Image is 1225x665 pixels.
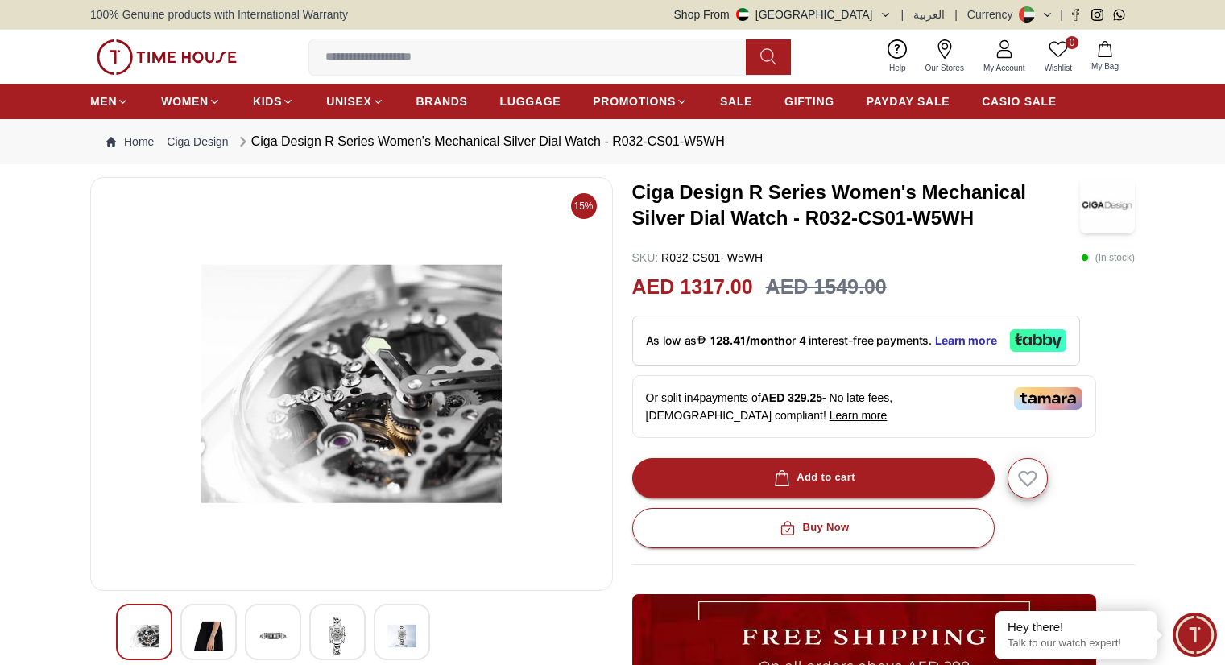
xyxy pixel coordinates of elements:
span: UNISEX [326,93,371,109]
div: Chat Widget [1173,613,1217,657]
span: WOMEN [161,93,209,109]
a: Whatsapp [1113,9,1125,21]
span: Learn more [830,409,888,422]
img: Ciga Design R Series Women's Mechanical Silver Dial Watch - R032-CS01-W5WH [194,617,223,655]
p: Talk to our watch expert! [1008,637,1144,651]
span: Our Stores [919,62,970,74]
a: CASIO SALE [982,87,1057,116]
div: Ciga Design R Series Women's Mechanical Silver Dial Watch - R032-CS01-W5WH [235,132,725,151]
h2: AED 1317.00 [632,272,753,303]
span: CASIO SALE [982,93,1057,109]
span: KIDS [253,93,282,109]
img: Ciga Design R Series Women's Mechanical Silver Dial Watch - R032-CS01-W5WH [1080,177,1135,233]
span: My Bag [1085,60,1125,72]
span: LUGGAGE [500,93,561,109]
a: PAYDAY SALE [867,87,950,116]
span: PAYDAY SALE [867,93,950,109]
a: KIDS [253,87,294,116]
span: 0 [1066,36,1078,49]
div: Or split in 4 payments of - No late fees, [DEMOGRAPHIC_DATA] compliant! [632,375,1096,438]
img: Ciga Design R Series Women's Mechanical Silver Dial Watch - R032-CS01-W5WH [323,617,352,655]
img: Ciga Design R Series Women's Mechanical Silver Dial Watch - R032-CS01-W5WH [387,617,416,655]
a: SALE [720,87,752,116]
span: | [954,6,958,23]
div: Add to cart [771,469,855,487]
span: SALE [720,93,752,109]
button: My Bag [1082,38,1128,76]
nav: Breadcrumb [90,119,1135,164]
img: United Arab Emirates [736,8,749,21]
h3: Ciga Design R Series Women's Mechanical Silver Dial Watch - R032-CS01-W5WH [632,180,1080,231]
span: AED 329.25 [761,391,822,404]
div: Currency [967,6,1020,23]
a: Facebook [1070,9,1082,21]
button: العربية [913,6,945,23]
a: 0Wishlist [1035,36,1082,77]
img: Ciga Design R Series Women's Mechanical Silver Dial Watch - R032-CS01-W5WH [259,617,288,655]
button: Buy Now [632,508,995,548]
p: ( In stock ) [1081,250,1135,266]
span: BRANDS [416,93,468,109]
a: LUGGAGE [500,87,561,116]
img: Ciga Design R Series Women's Mechanical Silver Dial Watch - R032-CS01-W5WH [130,617,159,655]
span: | [1060,6,1063,23]
a: PROMOTIONS [593,87,688,116]
span: Help [883,62,913,74]
p: R032-CS01- W5WH [632,250,764,266]
a: GIFTING [784,87,834,116]
img: ... [97,39,237,75]
div: Hey there! [1008,619,1144,635]
a: Help [879,36,916,77]
a: UNISEX [326,87,383,116]
a: WOMEN [161,87,221,116]
span: | [901,6,904,23]
a: Ciga Design [167,134,228,150]
a: Instagram [1091,9,1103,21]
a: Home [106,134,154,150]
div: Buy Now [776,518,849,537]
button: Shop From[GEOGRAPHIC_DATA] [674,6,892,23]
img: Tamara [1014,387,1082,410]
a: Our Stores [916,36,974,77]
img: Ciga Design R Series Women's Mechanical Silver Dial Watch - R032-CS01-W5WH [104,191,599,577]
span: GIFTING [784,93,834,109]
span: 15% [571,193,597,219]
span: 100% Genuine products with International Warranty [90,6,348,23]
span: MEN [90,93,117,109]
span: SKU : [632,251,659,264]
h3: AED 1549.00 [766,272,887,303]
span: PROMOTIONS [593,93,676,109]
span: My Account [977,62,1032,74]
span: Wishlist [1038,62,1078,74]
a: MEN [90,87,129,116]
a: BRANDS [416,87,468,116]
button: Add to cart [632,458,995,498]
